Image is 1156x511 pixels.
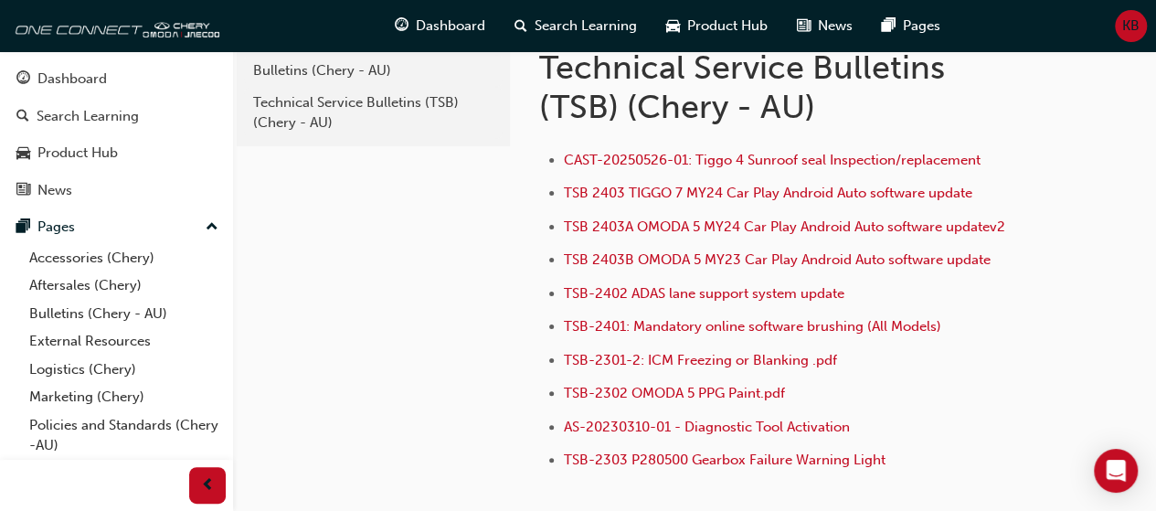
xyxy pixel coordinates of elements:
span: guage-icon [16,71,30,88]
div: Dashboard [37,69,107,90]
span: up-icon [206,216,218,240]
a: Bulletins (Chery - AU) [22,300,226,328]
a: TSB-2302 OMODA 5 PPG Paint.pdf [564,385,785,401]
a: guage-iconDashboard [380,7,500,45]
span: Product Hub [687,16,768,37]
button: DashboardSearch LearningProduct HubNews [7,59,226,210]
div: Product Hub [37,143,118,164]
a: Technical Service Bulletins (TSB) (Chery - AU) [244,87,503,139]
a: TSB-2402 ADAS lane support system update [564,285,844,302]
span: pages-icon [882,15,896,37]
span: news-icon [16,183,30,199]
button: KB [1115,10,1147,42]
span: pages-icon [16,219,30,236]
a: News [7,174,226,208]
div: Bulletins (Chery - AU) [253,60,493,81]
span: search-icon [514,15,527,37]
button: Pages [7,210,226,244]
a: TSB 2403B OMODA 5 MY23 Car Play Android Auto software update [564,251,991,268]
span: KB [1122,16,1140,37]
span: car-icon [666,15,680,37]
a: TSB-2301-2: ICM Freezing or Blanking .pdf [564,352,837,368]
span: News [818,16,853,37]
div: Open Intercom Messenger [1094,449,1138,493]
a: AS-20230310-01 - Diagnostic Tool Activation [564,419,850,435]
a: Policies and Standards (Chery -AU) [22,411,226,460]
div: News [37,180,72,201]
a: Logistics (Chery) [22,356,226,384]
a: Dashboard [7,62,226,96]
a: search-iconSearch Learning [500,7,652,45]
span: Dashboard [416,16,485,37]
div: Pages [37,217,75,238]
a: Marketing (Chery) [22,383,226,411]
span: Search Learning [535,16,637,37]
div: Technical Service Bulletins (TSB) (Chery - AU) [253,92,493,133]
a: car-iconProduct Hub [652,7,782,45]
a: news-iconNews [782,7,867,45]
div: Search Learning [37,106,139,127]
a: Product Hub [7,136,226,170]
a: Search Learning [7,100,226,133]
a: TSB 2403 TIGGO 7 MY24 Car Play Android Auto software update [564,185,972,201]
h1: Technical Service Bulletins (TSB) (Chery - AU) [539,48,1017,127]
span: Pages [903,16,940,37]
a: TSB 2403A OMODA 5 MY24 Car Play Android Auto software updatev2 [564,218,1005,235]
span: prev-icon [201,474,215,497]
span: news-icon [797,15,811,37]
a: CAST-20250526-01: Tiggo 4 Sunroof seal Inspection/replacement [564,152,981,168]
span: guage-icon [395,15,408,37]
a: pages-iconPages [867,7,955,45]
a: External Resources [22,327,226,356]
a: Accessories (Chery) [22,244,226,272]
a: Aftersales (Chery) [22,271,226,300]
a: TSB-2303 P280500 Gearbox Failure Warning Light [564,452,886,468]
img: oneconnect [9,7,219,44]
span: car-icon [16,145,30,162]
a: Bulletins (Chery - AU) [244,55,503,87]
span: search-icon [16,109,29,125]
a: TSB-2401: Mandatory online software brushing (All Models) [564,318,941,335]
